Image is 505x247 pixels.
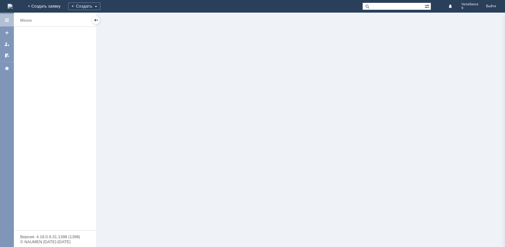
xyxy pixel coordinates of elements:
div: Скрыть меню [92,16,100,24]
img: logo [8,4,13,9]
span: 9 [461,6,478,10]
div: Меню [20,17,32,24]
span: Расширенный поиск [425,3,431,9]
a: Перейти на домашнюю страницу [8,4,13,9]
div: © NAUMEN [DATE]-[DATE] [20,240,90,244]
div: Версия: 4.18.0.9.31.1398 (1398) [20,235,90,239]
span: Челябинск [461,3,478,6]
div: Создать [68,3,100,10]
